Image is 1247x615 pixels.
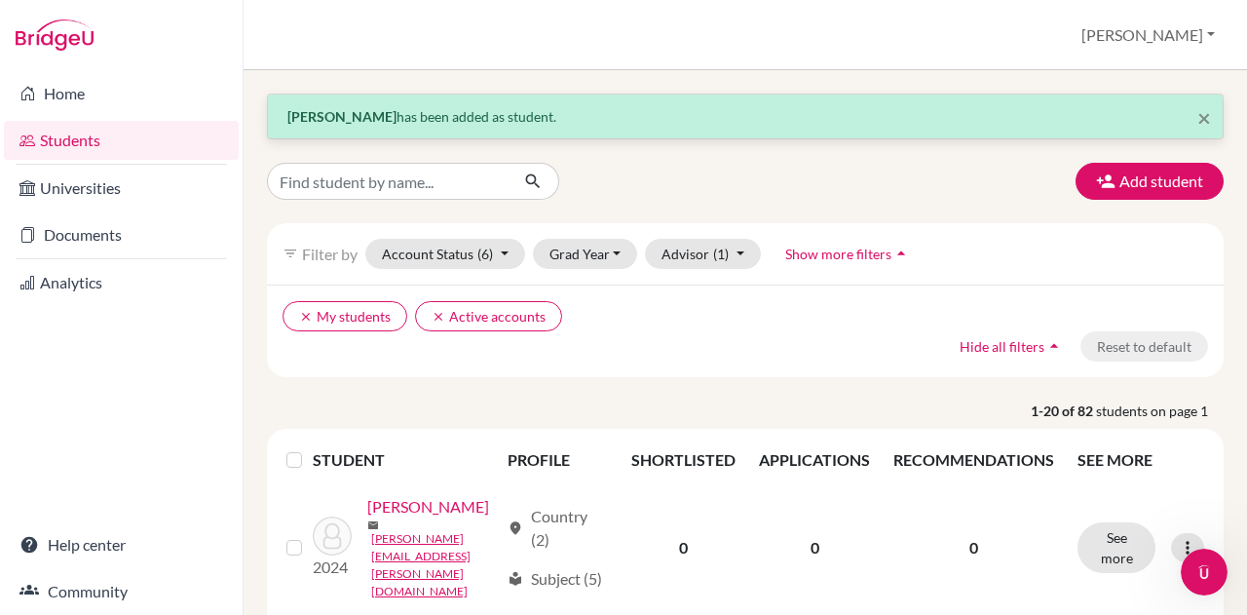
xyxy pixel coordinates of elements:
[4,263,239,302] a: Analytics
[747,437,882,483] th: APPLICATIONS
[365,239,525,269] button: Account Status(6)
[477,246,493,262] span: (6)
[508,505,609,552] div: Country (2)
[747,483,882,612] td: 0
[713,246,729,262] span: (1)
[620,437,747,483] th: SHORTLISTED
[302,245,358,263] span: Filter by
[4,121,239,160] a: Students
[943,331,1080,362] button: Hide all filtersarrow_drop_up
[367,519,379,531] span: mail
[1031,401,1096,421] strong: 1-20 of 82
[313,517,352,556] img: Andrews, Katie
[4,525,239,564] a: Help center
[415,301,562,331] button: clearActive accounts
[367,495,489,519] a: [PERSON_NAME]
[299,310,313,324] i: clear
[1044,336,1064,356] i: arrow_drop_up
[1077,522,1155,573] button: See more
[533,239,638,269] button: Grad Year
[432,310,445,324] i: clear
[287,108,397,125] strong: [PERSON_NAME]
[785,246,891,262] span: Show more filters
[313,437,496,483] th: STUDENT
[283,246,298,261] i: filter_list
[371,530,499,600] a: [PERSON_NAME][EMAIL_ADDRESS][PERSON_NAME][DOMAIN_NAME]
[4,74,239,113] a: Home
[960,338,1044,355] span: Hide all filters
[508,520,523,536] span: location_on
[508,571,523,587] span: local_library
[1096,401,1224,421] span: students on page 1
[267,163,509,200] input: Find student by name...
[4,215,239,254] a: Documents
[1076,163,1224,200] button: Add student
[645,239,761,269] button: Advisor(1)
[1066,437,1216,483] th: SEE MORE
[882,437,1066,483] th: RECOMMENDATIONS
[891,244,911,263] i: arrow_drop_up
[287,106,1203,127] p: has been added as student.
[769,239,927,269] button: Show more filtersarrow_drop_up
[1197,103,1211,132] span: ×
[1181,549,1228,596] iframe: Intercom live chat
[313,556,352,579] p: 2024
[1073,17,1224,54] button: [PERSON_NAME]
[283,301,407,331] button: clearMy students
[4,572,239,611] a: Community
[496,437,621,483] th: PROFILE
[508,567,602,591] div: Subject (5)
[4,169,239,208] a: Universities
[16,19,94,51] img: Bridge-U
[1197,106,1211,130] button: Close
[893,536,1054,559] p: 0
[620,483,747,612] td: 0
[1080,331,1208,362] button: Reset to default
